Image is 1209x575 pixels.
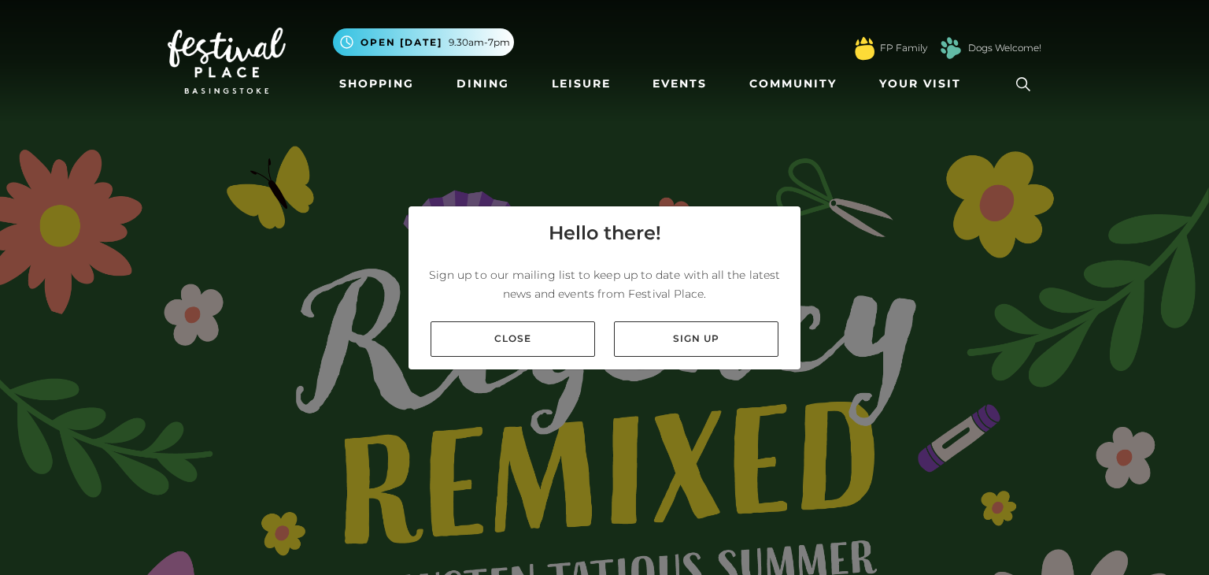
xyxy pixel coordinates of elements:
[545,69,617,98] a: Leisure
[879,76,961,92] span: Your Visit
[968,41,1041,55] a: Dogs Welcome!
[360,35,442,50] span: Open [DATE]
[333,69,420,98] a: Shopping
[450,69,516,98] a: Dining
[421,265,788,303] p: Sign up to our mailing list to keep up to date with all the latest news and events from Festival ...
[646,69,713,98] a: Events
[168,28,286,94] img: Festival Place Logo
[873,69,975,98] a: Your Visit
[614,321,778,357] a: Sign up
[431,321,595,357] a: Close
[743,69,843,98] a: Community
[880,41,927,55] a: FP Family
[333,28,514,56] button: Open [DATE] 9.30am-7pm
[549,219,661,247] h4: Hello there!
[449,35,510,50] span: 9.30am-7pm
